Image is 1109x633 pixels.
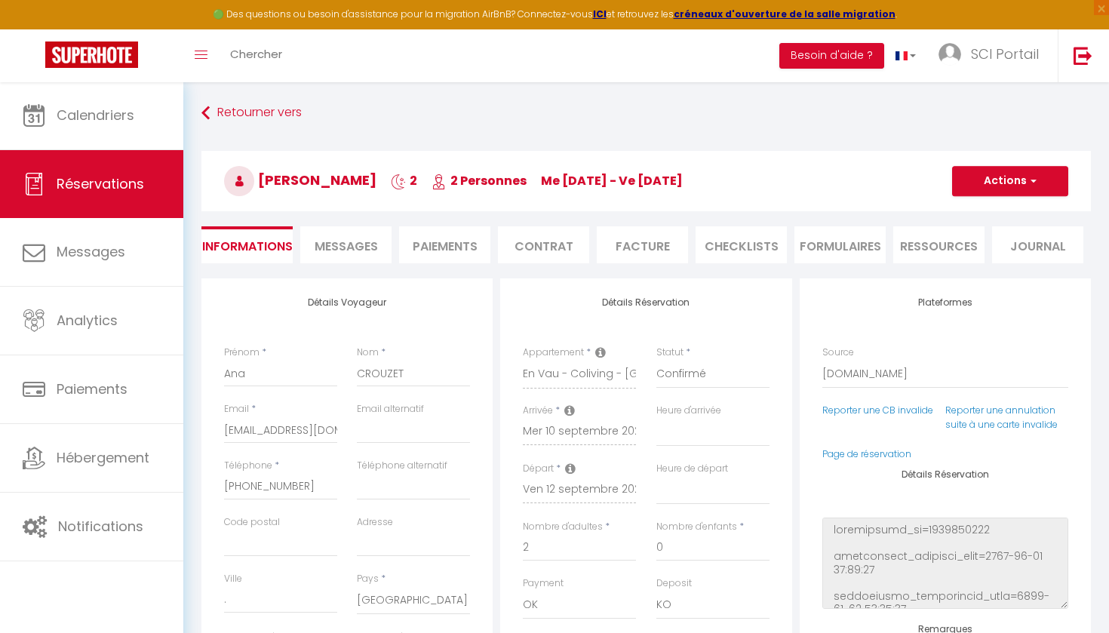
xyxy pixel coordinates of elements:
a: créneaux d'ouverture de la salle migration [674,8,895,20]
span: Notifications [58,517,143,536]
label: Téléphone [224,459,272,473]
li: Ressources [893,226,985,263]
label: Heure d'arrivée [656,404,721,418]
a: Reporter une CB invalide [822,404,933,416]
label: Email alternatif [357,402,424,416]
label: Adresse [357,515,393,530]
label: Source [822,346,854,360]
label: Ville [224,572,242,586]
li: Contrat [498,226,589,263]
li: FORMULAIRES [794,226,886,263]
label: Prénom [224,346,260,360]
span: 2 [391,172,417,189]
label: Statut [656,346,684,360]
label: Arrivée [523,404,553,418]
li: Paiements [399,226,490,263]
label: Nom [357,346,379,360]
img: logout [1074,46,1092,65]
a: Reporter une annulation suite à une carte invalide [945,404,1058,431]
span: Paiements [57,379,127,398]
label: Nombre d'enfants [656,520,737,534]
span: Messages [57,242,125,261]
span: Chercher [230,46,282,62]
h4: Détails Réservation [523,297,769,308]
li: CHECKLISTS [696,226,787,263]
li: Facture [597,226,688,263]
label: Pays [357,572,379,586]
h4: Détails Voyageur [224,297,470,308]
label: Nombre d'adultes [523,520,603,534]
a: Chercher [219,29,293,82]
label: Payment [523,576,564,591]
button: Ouvrir le widget de chat LiveChat [12,6,57,51]
label: Départ [523,462,554,476]
button: Actions [952,166,1068,196]
label: Deposit [656,576,692,591]
label: Code postal [224,515,280,530]
a: ICI [593,8,607,20]
label: Heure de départ [656,462,728,476]
li: Journal [992,226,1083,263]
a: ... SCI Portail [927,29,1058,82]
label: Appartement [523,346,584,360]
a: Retourner vers [201,100,1091,127]
img: ... [939,43,961,66]
span: [PERSON_NAME] [224,171,376,189]
span: Calendriers [57,106,134,124]
span: Messages [315,238,378,255]
span: SCI Portail [971,45,1039,63]
h4: Détails Réservation [822,469,1068,480]
label: Email [224,402,249,416]
span: Réservations [57,174,144,193]
li: Informations [201,226,293,263]
h4: Plateformes [822,297,1068,308]
label: Téléphone alternatif [357,459,447,473]
button: Besoin d'aide ? [779,43,884,69]
span: Hébergement [57,448,149,467]
span: 2 Personnes [432,172,527,189]
span: me [DATE] - ve [DATE] [541,172,683,189]
img: Super Booking [45,41,138,68]
a: Page de réservation [822,447,911,460]
span: Analytics [57,311,118,330]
